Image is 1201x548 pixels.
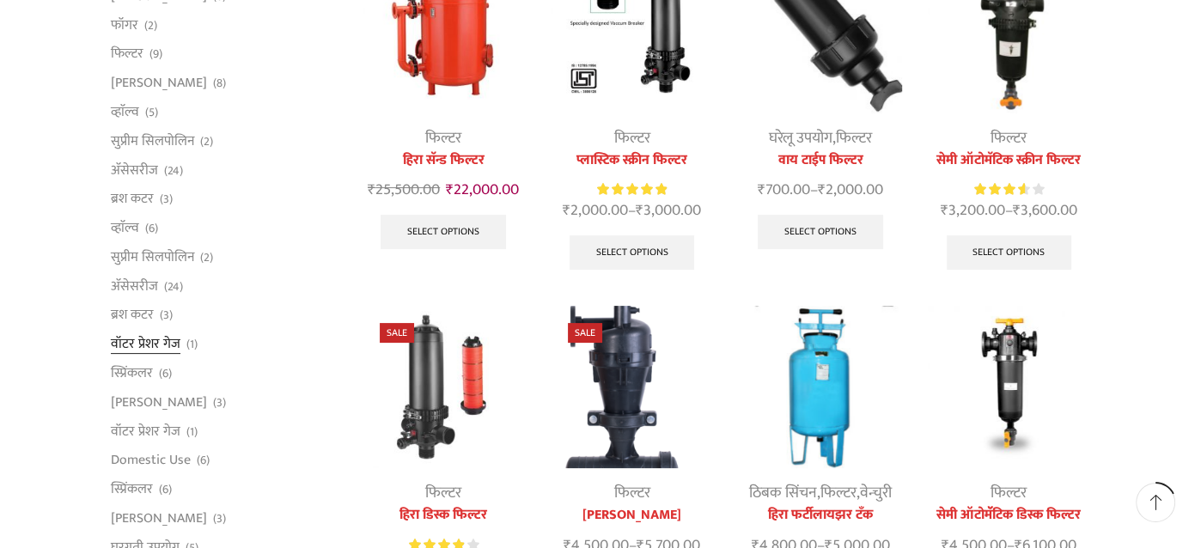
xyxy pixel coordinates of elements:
[213,75,226,92] span: (8)
[928,199,1090,222] span: –
[186,423,198,441] span: (1)
[160,191,173,208] span: (3)
[425,125,461,151] a: फिल्टर
[159,365,172,382] span: (6)
[570,235,695,270] a: Select options for “प्लास्टिक स्क्रीन फिल्टर”
[928,505,1090,526] a: सेमी ऑटोमॅॅटिक डिस्क फिल्टर
[597,180,667,198] span: Rated out of 5
[739,482,901,505] div: , ,
[836,125,872,151] a: फिल्टर
[739,179,901,202] span: –
[111,97,139,126] a: व्हाॅल्व
[758,177,765,203] span: ₹
[947,235,1072,270] a: Select options for “सेमी ऑटोमॅटिक स्क्रीन फिल्टर”
[568,323,602,343] span: Sale
[213,394,226,411] span: (3)
[111,10,138,40] a: फॉगर
[551,199,713,222] span: –
[1013,198,1077,223] bdi: 3,600.00
[200,133,213,150] span: (2)
[111,330,180,359] a: वॉटर प्रेशर गेज
[197,452,210,469] span: (6)
[974,180,1044,198] div: Rated 3.67 out of 5
[164,162,183,180] span: (24)
[597,180,667,198] div: Rated 5.00 out of 5
[111,271,158,301] a: अ‍ॅसेसरीज
[149,46,162,63] span: (9)
[818,177,883,203] bdi: 2,000.00
[186,336,198,353] span: (1)
[145,104,158,121] span: (5)
[111,155,158,185] a: अ‍ॅसेसरीज
[111,387,207,417] a: [PERSON_NAME]
[636,198,643,223] span: ₹
[941,198,948,223] span: ₹
[446,177,454,203] span: ₹
[368,177,440,203] bdi: 25,500.00
[991,480,1027,506] a: फिल्टर
[111,242,194,271] a: सुप्रीम सिलपोलिन
[636,198,701,223] bdi: 3,000.00
[111,40,143,69] a: फिल्टर
[368,177,375,203] span: ₹
[111,503,207,533] a: [PERSON_NAME]
[363,505,525,526] a: हिरा डिस्क फिल्टर
[111,475,153,504] a: स्प्रिंकलर
[159,481,172,498] span: (6)
[160,307,173,324] span: (3)
[381,215,506,249] a: Select options for “हिरा सॅन्ड फिल्टर”
[111,126,194,155] a: सुप्रीम सिलपोलिन
[614,480,650,506] a: फिल्टर
[111,358,153,387] a: स्प्रिंकलर
[551,150,713,171] a: प्लास्टिक स्क्रीन फिल्टर
[446,177,519,203] bdi: 22,000.00
[563,198,570,223] span: ₹
[425,480,461,506] a: फिल्टर
[144,17,157,34] span: (2)
[749,480,817,506] a: ठिबक सिंचन
[974,180,1025,198] span: Rated out of 5
[820,480,857,506] a: फिल्टर
[164,278,183,295] span: (24)
[1013,198,1021,223] span: ₹
[111,214,139,243] a: व्हाॅल्व
[758,215,883,249] a: Select options for “वाय टाईप फिल्टर”
[739,306,901,468] img: Heera Fertilizer Tank
[111,185,154,214] a: ब्रश कटर
[111,69,207,98] a: [PERSON_NAME]
[363,306,525,468] img: हिरा डिस्क फिल्टर
[758,177,810,203] bdi: 700.00
[941,198,1005,223] bdi: 3,200.00
[551,306,713,468] img: शंकु फ़िल्टर
[145,220,158,237] span: (6)
[111,446,191,475] a: Domestic Use
[551,505,713,526] a: [PERSON_NAME]
[111,301,154,330] a: ब्रश कटर
[818,177,826,203] span: ₹
[563,198,628,223] bdi: 2,000.00
[769,125,832,151] a: घरेलू उपयोग
[213,510,226,527] span: (3)
[200,249,213,266] span: (2)
[380,323,414,343] span: Sale
[363,150,525,171] a: हिरा सॅन्ड फिल्टर
[111,417,180,446] a: वॉटर प्रेशर गेज
[614,125,650,151] a: फिल्टर
[739,127,901,150] div: ,
[928,150,1090,171] a: सेमी ऑटोमॅटिक स्क्रीन फिल्टर
[928,306,1090,468] img: Semi Auto Matic Disc Filter
[739,150,901,171] a: वाय टाईप फिल्टर
[739,505,901,526] a: हिरा फर्टीलायझर टँक
[991,125,1027,151] a: फिल्टर
[860,480,892,506] a: वेन्चुरी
